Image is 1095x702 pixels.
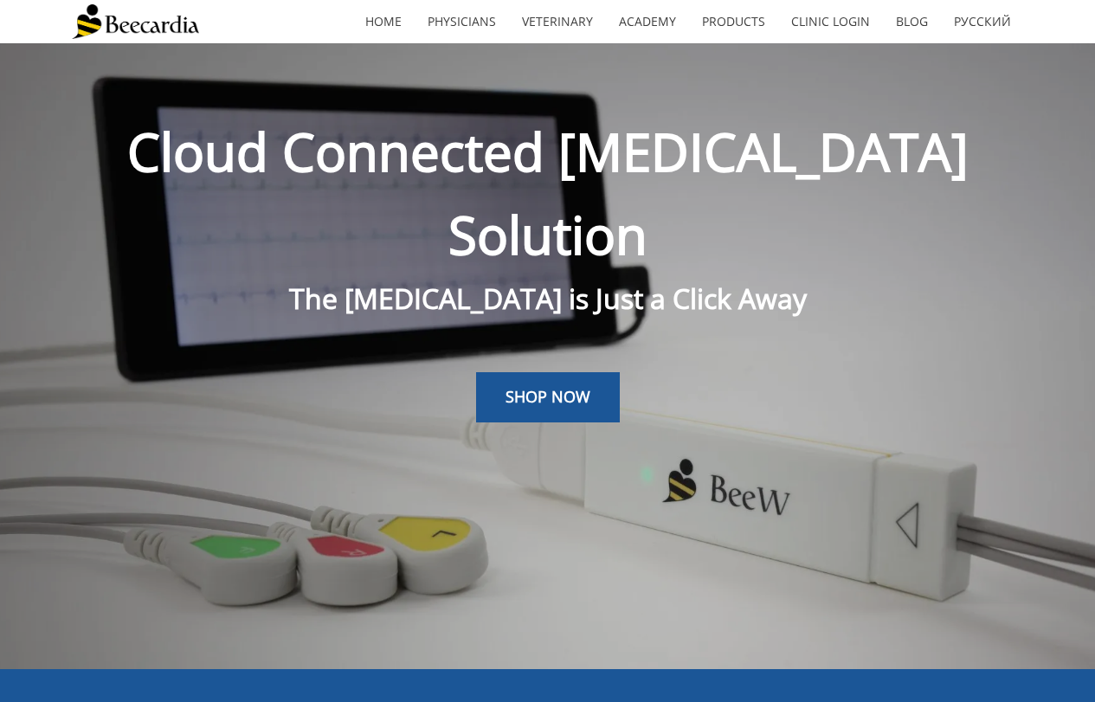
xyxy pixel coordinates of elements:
[778,2,883,42] a: Clinic Login
[941,2,1024,42] a: Русский
[289,280,807,317] span: The [MEDICAL_DATA] is Just a Click Away
[506,386,590,407] span: SHOP NOW
[509,2,606,42] a: Veterinary
[352,2,415,42] a: home
[689,2,778,42] a: Products
[415,2,509,42] a: Physicians
[883,2,941,42] a: Blog
[127,116,969,270] span: Cloud Connected [MEDICAL_DATA] Solution
[72,4,199,39] img: Beecardia
[606,2,689,42] a: Academy
[476,372,620,422] a: SHOP NOW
